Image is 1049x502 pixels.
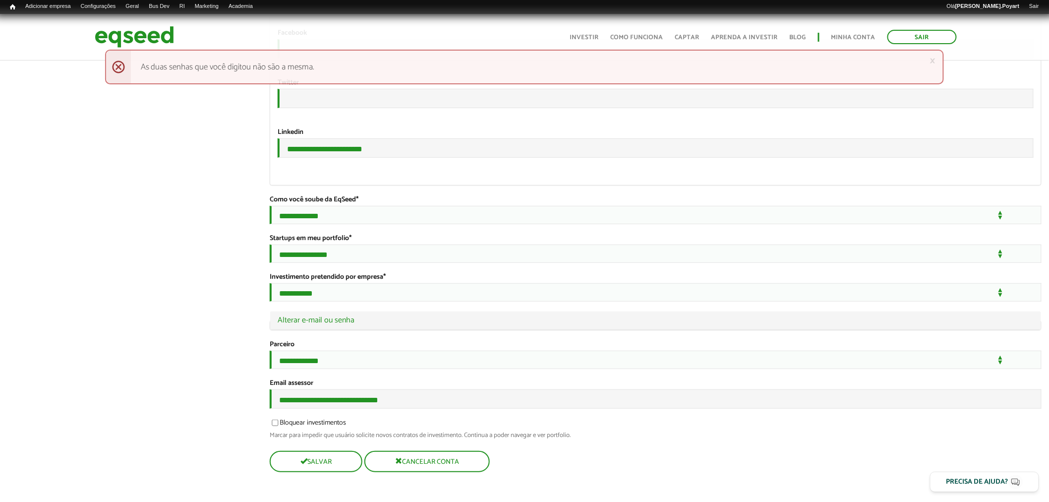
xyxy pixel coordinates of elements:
[270,196,358,203] label: Como você soube da EqSeed
[120,2,144,10] a: Geral
[270,380,313,387] label: Email assessor
[356,194,358,205] span: Este campo é obrigatório.
[95,24,174,50] img: EqSeed
[383,271,386,283] span: Este campo é obrigatório.
[270,235,351,242] label: Startups em meu portfolio
[270,341,294,348] label: Parceiro
[5,2,20,12] a: Início
[349,233,351,244] span: Este campo é obrigatório.
[190,2,224,10] a: Marketing
[570,34,599,41] a: Investir
[175,2,190,10] a: RI
[955,3,1019,9] strong: [PERSON_NAME].Poyart
[20,2,76,10] a: Adicionar empresa
[1024,2,1044,10] a: Sair
[270,451,362,472] button: Salvar
[364,451,490,472] button: Cancelar conta
[711,34,778,41] a: Aprenda a investir
[224,2,258,10] a: Academia
[790,34,806,41] a: Blog
[270,420,346,430] label: Bloquear investimentos
[10,3,15,10] span: Início
[76,2,121,10] a: Configurações
[144,2,175,10] a: Bus Dev
[278,129,303,136] label: Linkedin
[278,316,1034,324] a: Alterar e-mail ou senha
[611,34,663,41] a: Como funciona
[675,34,699,41] a: Captar
[930,56,935,66] a: ×
[105,50,944,84] div: As duas senhas que você digitou não são a mesma.
[270,274,386,281] label: Investimento pretendido por empresa
[831,34,875,41] a: Minha conta
[887,30,957,44] a: Sair
[270,432,1042,439] div: Marcar para impedir que usuário solicite novos contratos de investimento. Continua a poder navega...
[266,420,284,426] input: Bloquear investimentos
[942,2,1025,10] a: Olá[PERSON_NAME].Poyart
